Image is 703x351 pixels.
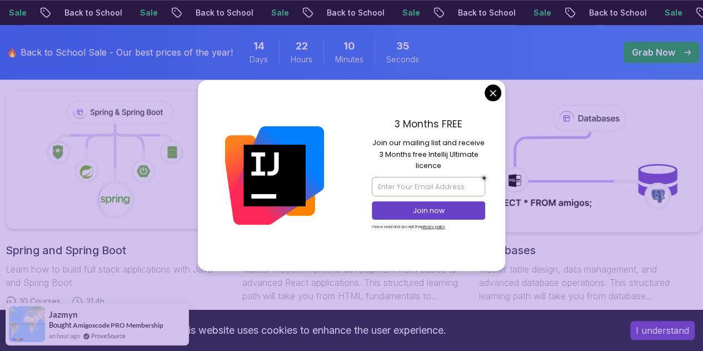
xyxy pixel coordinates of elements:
span: 21.3h [556,309,574,320]
div: This website uses cookies to enhance the user experience. [8,318,614,343]
span: 8.7h [323,309,339,320]
button: Accept cookies [630,321,695,340]
p: Grab Now [632,46,675,59]
p: Learn how to build full stack applications with Java and Spring Boot [6,263,225,289]
p: Sale [393,7,429,18]
span: 21.4h [86,296,104,307]
img: provesource social proof notification image [9,306,45,342]
span: Days [250,54,268,65]
p: Back to School [580,7,656,18]
a: Amigoscode PRO Membership [73,321,163,329]
p: Sale [656,7,691,18]
span: 10 Courses [20,296,61,307]
span: 10 Minutes [343,38,355,54]
p: Back to School [187,7,262,18]
a: DatabasesMaster table design, data management, and advanced database operations. This structured ... [478,90,697,320]
span: Minutes [335,54,363,65]
p: Sale [525,7,560,18]
h2: Spring and Spring Boot [6,243,225,258]
span: Seconds [386,54,419,65]
p: 🔥 Back to School Sale - Our best prices of the year! [7,46,233,59]
p: Sale [131,7,167,18]
a: Spring and Spring BootLearn how to build full stack applications with Java and Spring Boot10 Cour... [6,90,225,307]
p: Back to School [56,7,131,18]
h2: Databases [478,243,697,258]
span: 10 Courses [257,309,297,320]
span: Bought [49,320,72,329]
a: ProveSource [91,331,126,340]
span: 35 Seconds [396,38,410,54]
span: 5 Courses [493,309,530,320]
p: Sale [262,7,298,18]
p: Master modern frontend development from basics to advanced React applications. This structured le... [242,263,461,303]
span: 22 Hours [296,38,308,54]
p: Back to School [318,7,393,18]
span: an hour ago [49,331,80,340]
span: 14 Days [253,38,265,54]
p: Master table design, data management, and advanced database operations. This structured learning ... [478,263,697,303]
span: Jazmyn [49,310,78,319]
p: Back to School [449,7,525,18]
span: Hours [291,54,312,65]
